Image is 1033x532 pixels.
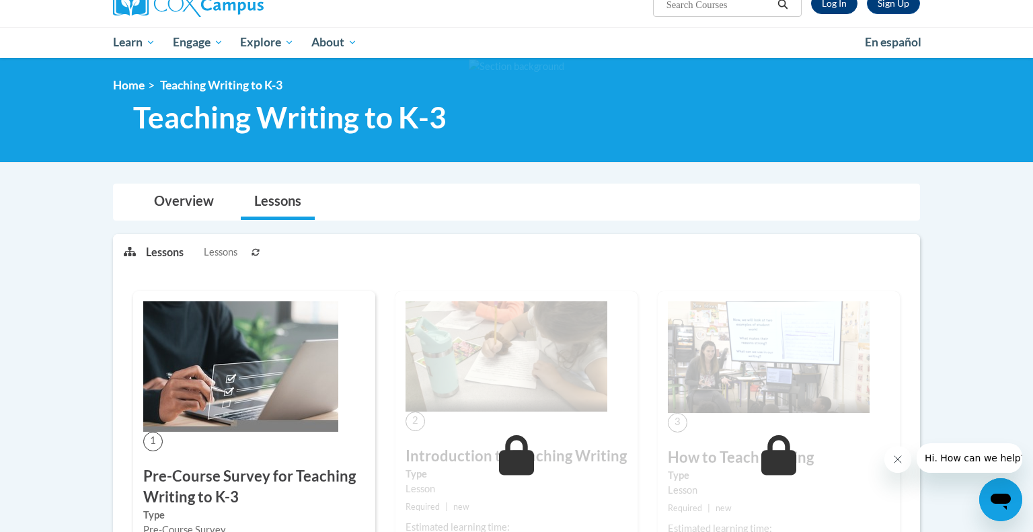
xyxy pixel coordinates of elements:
img: Section background [469,59,564,74]
p: Lessons [146,245,184,260]
a: Engage [164,27,232,58]
div: Lesson [668,483,890,498]
img: Course Image [143,301,338,432]
label: Type [668,468,890,483]
iframe: Button to launch messaging window [979,478,1022,521]
label: Type [406,467,627,482]
span: En español [865,35,921,49]
span: Required [668,503,702,513]
a: Learn [104,27,164,58]
span: Learn [113,34,155,50]
div: Main menu [93,27,940,58]
span: Teaching Writing to K-3 [133,100,447,135]
span: 1 [143,432,163,451]
span: new [453,502,469,512]
span: About [311,34,357,50]
span: 2 [406,412,425,431]
div: Lesson [406,482,627,496]
a: About [303,27,366,58]
span: Engage [173,34,223,50]
a: Overview [141,184,227,220]
a: Lessons [241,184,315,220]
h3: Introduction to Teaching Writing [406,446,627,467]
h3: How to Teach Writing [668,447,890,468]
img: Course Image [668,301,870,413]
a: Home [113,78,145,92]
span: Teaching Writing to K-3 [160,78,282,92]
span: new [716,503,732,513]
a: Explore [231,27,303,58]
span: 3 [668,413,687,432]
a: En español [856,28,930,56]
span: | [445,502,448,512]
span: | [707,503,710,513]
iframe: Close message [884,446,911,473]
iframe: Message from company [917,443,1022,473]
label: Type [143,508,365,523]
span: Explore [240,34,294,50]
span: Hi. How can we help? [8,9,109,20]
img: Course Image [406,301,607,412]
h3: Pre-Course Survey for Teaching Writing to K-3 [143,466,365,508]
span: Required [406,502,440,512]
span: Lessons [204,245,237,260]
